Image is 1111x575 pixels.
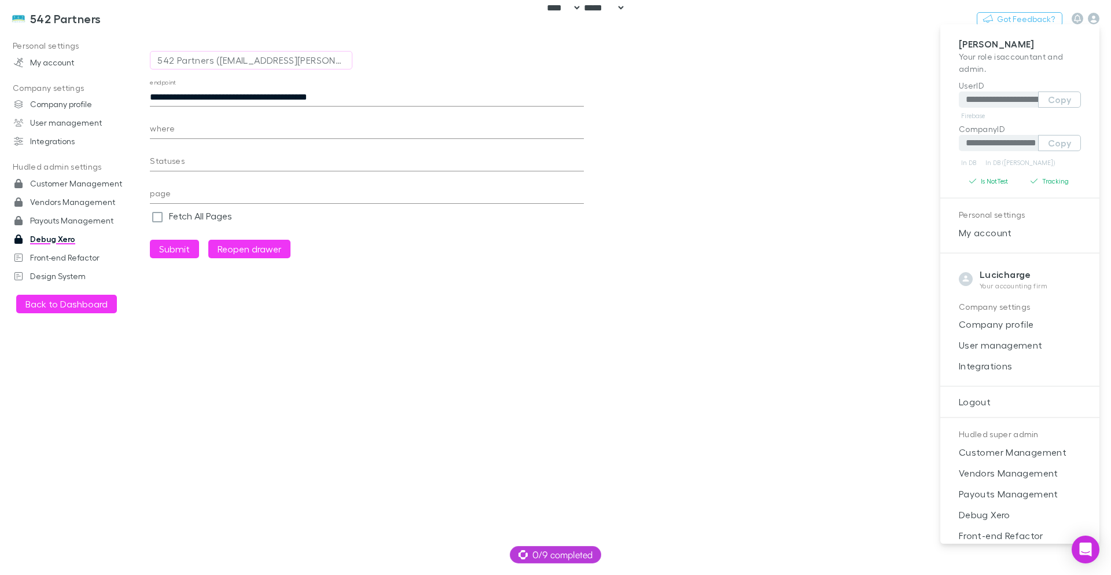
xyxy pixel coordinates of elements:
p: Company settings [959,300,1081,314]
a: In DB ([PERSON_NAME]) [983,156,1057,170]
p: Your role is accountant and admin . [959,50,1081,75]
p: Hudled super admin [959,427,1081,442]
p: UserID [959,79,1081,91]
span: Customer Management [950,445,1090,459]
button: Copy [1038,91,1081,108]
button: Tracking [1020,174,1081,188]
span: User management [950,338,1090,352]
p: CompanyID [959,123,1081,135]
a: Firebase [959,109,987,123]
span: Front-end Refactor [950,529,1090,543]
div: Open Intercom Messenger [1072,536,1099,563]
p: [PERSON_NAME] [959,38,1081,50]
span: My account [950,226,1090,240]
span: Company profile [950,317,1090,331]
span: Payouts Management [950,487,1090,501]
a: In DB [959,156,978,170]
span: Vendors Management [950,466,1090,480]
p: Your accounting firm [980,281,1048,291]
p: Personal settings [959,208,1081,222]
button: Copy [1038,135,1081,151]
span: Logout [950,395,1090,409]
button: Is NotTest [959,174,1020,188]
strong: Lucicharge [980,269,1031,280]
span: Integrations [950,359,1090,373]
span: Debug Xero [950,508,1090,522]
